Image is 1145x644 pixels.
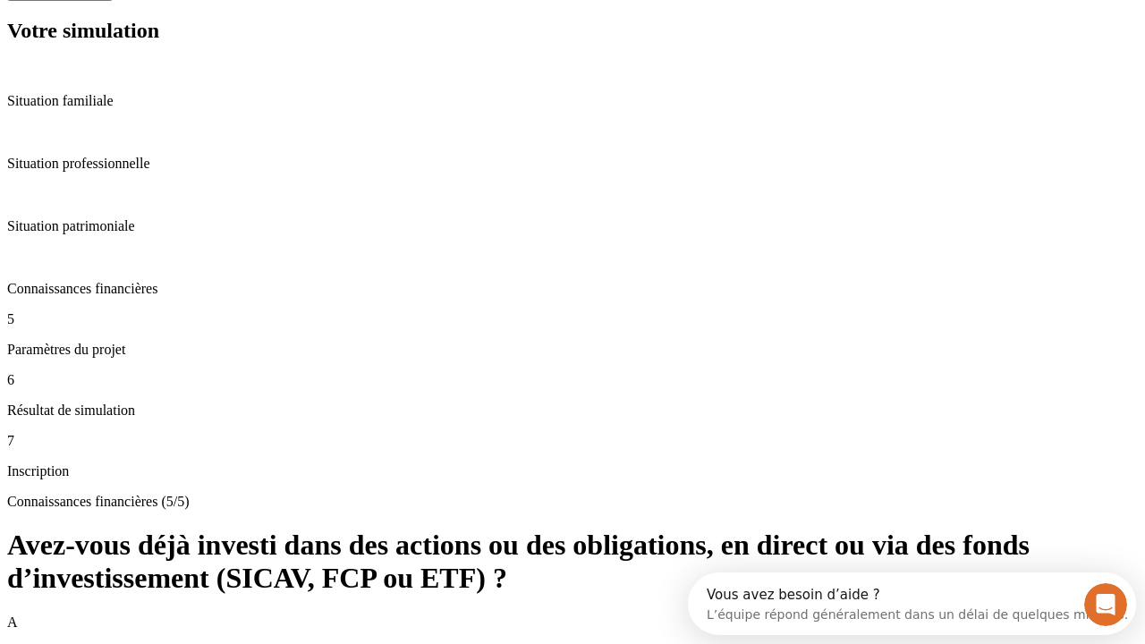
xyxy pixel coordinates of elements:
p: A [7,614,1138,631]
iframe: Intercom live chat [1084,583,1127,626]
div: Ouvrir le Messenger Intercom [7,7,493,56]
p: Connaissances financières [7,281,1138,297]
p: 7 [7,433,1138,449]
p: Résultat de simulation [7,402,1138,419]
p: Connaissances financières (5/5) [7,494,1138,510]
div: L’équipe répond généralement dans un délai de quelques minutes. [19,30,440,48]
p: Situation familiale [7,93,1138,109]
h1: Avez-vous déjà investi dans des actions ou des obligations, en direct ou via des fonds d’investis... [7,529,1138,595]
p: 5 [7,311,1138,327]
h2: Votre simulation [7,19,1138,43]
p: 6 [7,372,1138,388]
iframe: Intercom live chat discovery launcher [688,572,1136,635]
p: Situation patrimoniale [7,218,1138,234]
p: Paramètres du projet [7,342,1138,358]
div: Vous avez besoin d’aide ? [19,15,440,30]
p: Situation professionnelle [7,156,1138,172]
p: Inscription [7,463,1138,479]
